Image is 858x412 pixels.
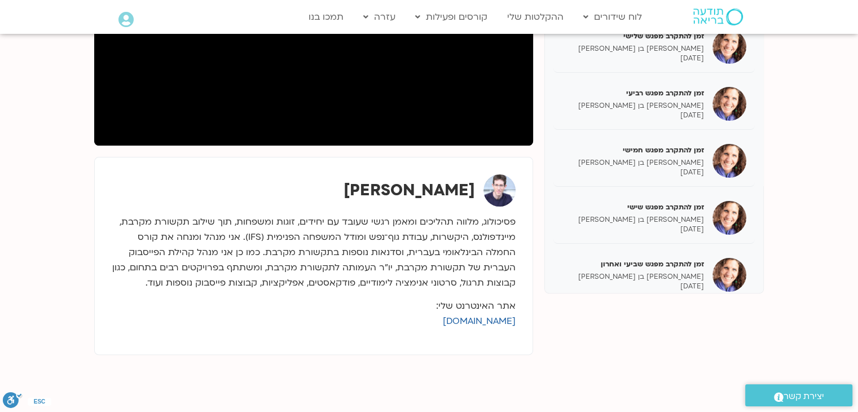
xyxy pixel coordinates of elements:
strong: [PERSON_NAME] [344,179,475,201]
a: קורסים ופעילות [410,6,493,28]
p: [DATE] [562,168,704,177]
h5: זמן להתקרב מפגש שלישי [562,31,704,41]
img: זמן להתקרב מפגש רביעי [712,87,746,121]
img: זמן להתקרב מפגש שביעי ואחרון [712,258,746,292]
p: [PERSON_NAME] בן [PERSON_NAME] [562,215,704,225]
p: [DATE] [562,111,704,120]
img: ערן טייכר [483,174,516,207]
img: זמן להתקרב מפגש שישי [712,201,746,235]
p: [DATE] [562,225,704,234]
p: פסיכולוג, מלווה תהליכים ומאמן רגשי שעובד עם יחידים, זוגות ומשפחות, תוך שילוב תקשורת מקרבת, מיינדפ... [112,214,516,291]
p: [PERSON_NAME] בן [PERSON_NAME] [562,272,704,282]
h5: זמן להתקרב מפגש רביעי [562,88,704,98]
img: זמן להתקרב מפגש חמישי [712,144,746,178]
img: זמן להתקרב מפגש שלישי [712,30,746,64]
a: ההקלטות שלי [501,6,569,28]
p: [DATE] [562,282,704,291]
a: יצירת קשר [745,384,852,406]
a: [DOMAIN_NAME] [443,315,516,327]
a: תמכו בנו [303,6,349,28]
p: [PERSON_NAME] בן [PERSON_NAME] [562,101,704,111]
a: עזרה [358,6,401,28]
span: יצירת קשר [784,389,824,404]
h5: זמן להתקרב מפגש חמישי [562,145,704,155]
p: [PERSON_NAME] בן [PERSON_NAME] [562,44,704,54]
a: לוח שידורים [578,6,648,28]
img: תודעה בריאה [693,8,743,25]
p: [PERSON_NAME] בן [PERSON_NAME] [562,158,704,168]
p: [DATE] [562,54,704,63]
p: אתר האינטרנט שלי: [112,299,516,329]
h5: זמן להתקרב מפגש שביעי ואחרון [562,259,704,269]
h5: זמן להתקרב מפגש שישי [562,202,704,212]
